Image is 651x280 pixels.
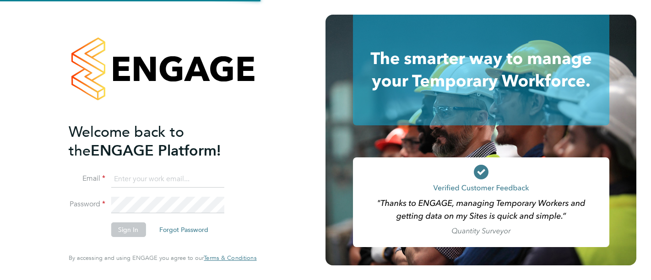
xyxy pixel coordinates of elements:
[69,254,256,262] span: By accessing and using ENGAGE you agree to our
[69,174,105,183] label: Email
[69,123,247,160] h2: ENGAGE Platform!
[111,222,146,237] button: Sign In
[69,123,184,160] span: Welcome back to the
[69,199,105,209] label: Password
[204,254,256,262] a: Terms & Conditions
[152,222,216,237] button: Forgot Password
[111,171,224,188] input: Enter your work email...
